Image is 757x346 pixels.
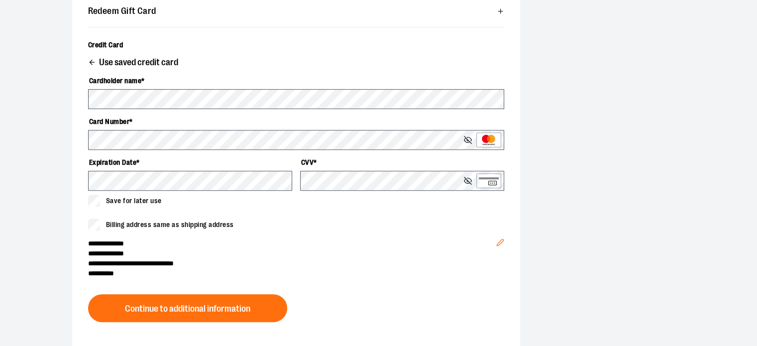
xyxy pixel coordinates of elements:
[88,41,123,49] span: Credit Card
[88,6,156,16] span: Redeem Gift Card
[88,154,292,171] label: Expiration Date *
[88,294,287,322] button: Continue to additional information
[88,113,504,130] label: Card Number *
[488,223,512,257] button: Edit
[88,58,178,69] button: Use saved credit card
[88,72,504,89] label: Cardholder name *
[88,195,100,207] input: Save for later use
[88,1,504,21] button: Redeem Gift Card
[125,304,250,314] span: Continue to additional information
[300,154,504,171] label: CVV *
[88,219,100,231] input: Billing address same as shipping address
[99,58,178,67] span: Use saved credit card
[106,220,234,230] span: Billing address same as shipping address
[106,196,162,206] span: Save for later use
